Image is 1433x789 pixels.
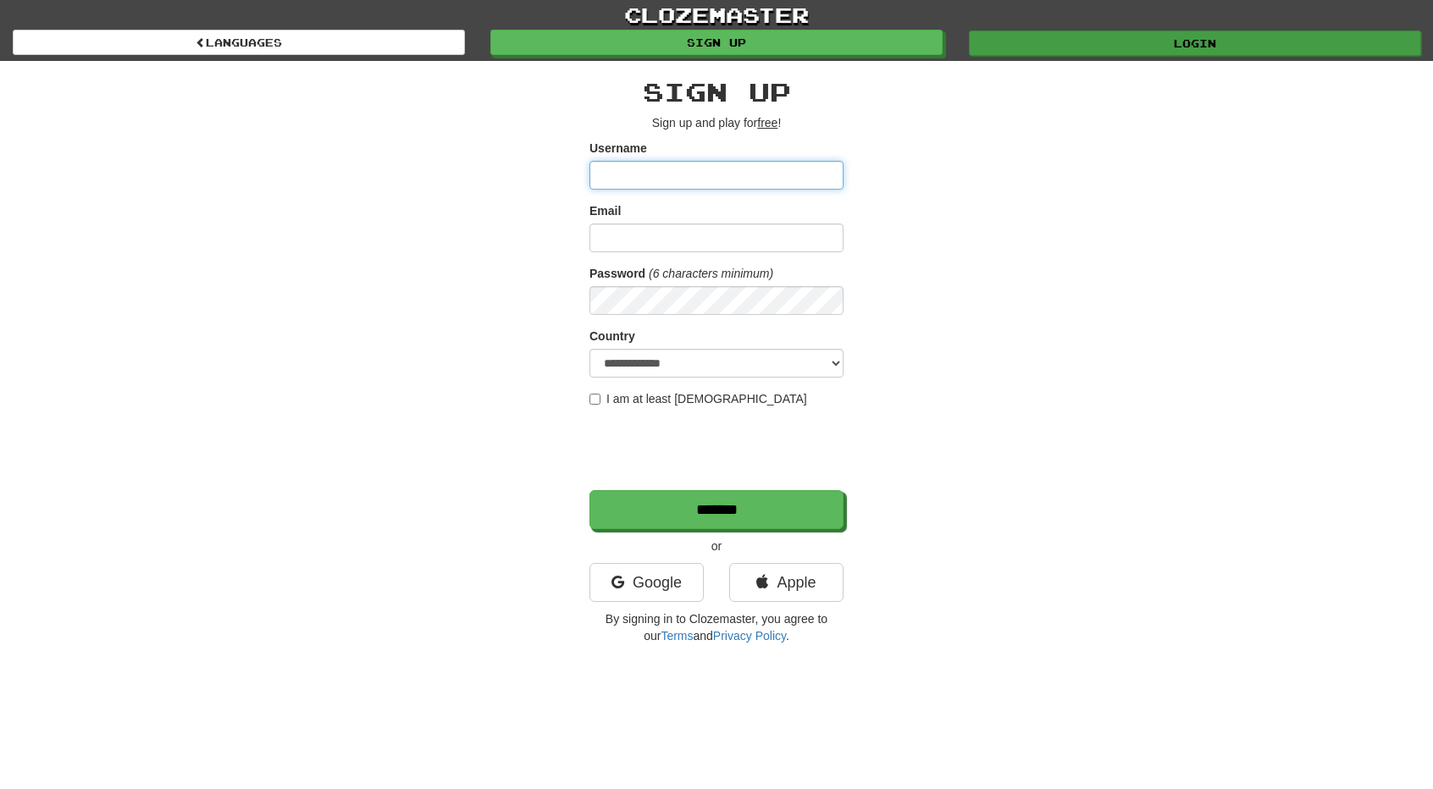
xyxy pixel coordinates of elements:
[589,328,635,345] label: Country
[13,30,465,55] a: Languages
[713,629,786,643] a: Privacy Policy
[589,265,645,282] label: Password
[589,394,600,405] input: I am at least [DEMOGRAPHIC_DATA]
[589,390,807,407] label: I am at least [DEMOGRAPHIC_DATA]
[661,629,693,643] a: Terms
[589,202,621,219] label: Email
[589,416,847,482] iframe: reCAPTCHA
[589,538,844,555] p: or
[729,563,844,602] a: Apple
[589,140,647,157] label: Username
[589,610,844,644] p: By signing in to Clozemaster, you agree to our and .
[589,78,844,106] h2: Sign up
[649,267,773,280] em: (6 characters minimum)
[969,30,1421,56] a: Login
[490,30,943,55] a: Sign up
[589,563,704,602] a: Google
[589,114,844,131] p: Sign up and play for !
[757,116,777,130] u: free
